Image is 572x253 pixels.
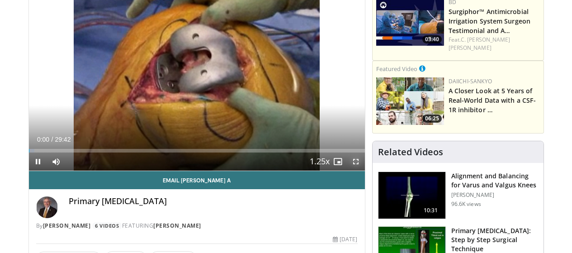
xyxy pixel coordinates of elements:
small: Featured Video [376,65,417,73]
a: [PERSON_NAME] [153,222,201,229]
h4: Primary [MEDICAL_DATA] [69,196,358,206]
div: Progress Bar [29,149,365,153]
a: Email [PERSON_NAME] A [29,171,365,189]
span: 03:40 [422,35,442,43]
a: C. [PERSON_NAME] [PERSON_NAME] [449,36,511,52]
div: By FEATURING [36,222,358,230]
a: 6 Videos [92,222,122,230]
div: Feat. [449,36,540,52]
a: Surgiphor™ Antimicrobial Irrigation System Surgeon Testimonial and A… [449,7,531,35]
a: [PERSON_NAME] [43,222,91,229]
button: Pause [29,153,47,171]
span: 29:42 [55,136,71,143]
span: 10:31 [420,206,442,215]
p: [PERSON_NAME] [451,191,538,199]
button: Enable picture-in-picture mode [329,153,347,171]
a: 06:25 [376,77,444,125]
img: Avatar [36,196,58,218]
button: Mute [47,153,65,171]
img: 93c22cae-14d1-47f0-9e4a-a244e824b022.png.150x105_q85_crop-smart_upscale.jpg [376,77,444,125]
button: Playback Rate [311,153,329,171]
img: 38523_0000_3.png.150x105_q85_crop-smart_upscale.jpg [378,172,445,219]
span: 06:25 [422,115,442,123]
div: [DATE] [333,235,357,243]
a: Daiichi-Sankyo [449,77,492,85]
a: 10:31 Alignment and Balancing for Varus and Valgus Knees [PERSON_NAME] 96.6K views [378,172,538,220]
p: 96.6K views [451,200,481,208]
h3: Alignment and Balancing for Varus and Valgus Knees [451,172,538,190]
button: Fullscreen [347,153,365,171]
span: / [52,136,53,143]
a: A Closer Look at 5 Years of Real-World Data with a CSF-1R inhibitor … [449,86,536,114]
span: 0:00 [37,136,49,143]
h4: Related Videos [378,147,443,158]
